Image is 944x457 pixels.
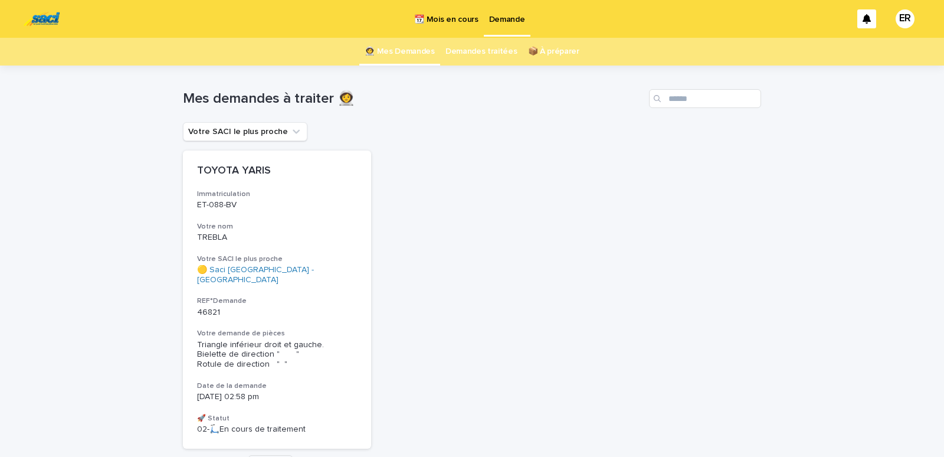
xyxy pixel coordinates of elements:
a: 📦 À préparer [528,38,579,66]
p: TOYOTA YARIS [197,165,357,178]
img: UC29JcTLQ3GheANZ19ks [24,7,60,31]
p: [DATE] 02:58 pm [197,392,357,402]
h3: REF°Demande [197,296,357,306]
p: 02-🛴En cours de traitement [197,425,357,435]
span: Triangle inférieur droit et gauche. Bielette de direction " " Rotule de direction " " [197,341,324,369]
a: Demandes traitées [445,38,517,66]
p: ET-088-BV [197,200,357,210]
a: TOYOTA YARISImmatriculationET-088-BVVotre nomTREBLAVotre SACI le plus proche🟡 Saci [GEOGRAPHIC_DA... [183,151,371,449]
h3: 🚀 Statut [197,414,357,423]
button: Votre SACI le plus proche [183,122,307,141]
h3: Immatriculation [197,190,357,199]
input: Search [649,89,761,108]
h3: Votre SACI le plus proche [197,254,357,264]
a: 👩‍🚀 Mes Demandes [365,38,435,66]
p: TREBLA [197,233,357,243]
h3: Date de la demande [197,381,357,391]
h3: Votre demande de pièces [197,329,357,338]
p: 46821 [197,308,357,318]
h3: Votre nom [197,222,357,231]
a: 🟡 Saci [GEOGRAPHIC_DATA] - [GEOGRAPHIC_DATA] [197,265,357,285]
div: ER [896,9,914,28]
h1: Mes demandes à traiter 👩‍🚀 [183,90,644,107]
